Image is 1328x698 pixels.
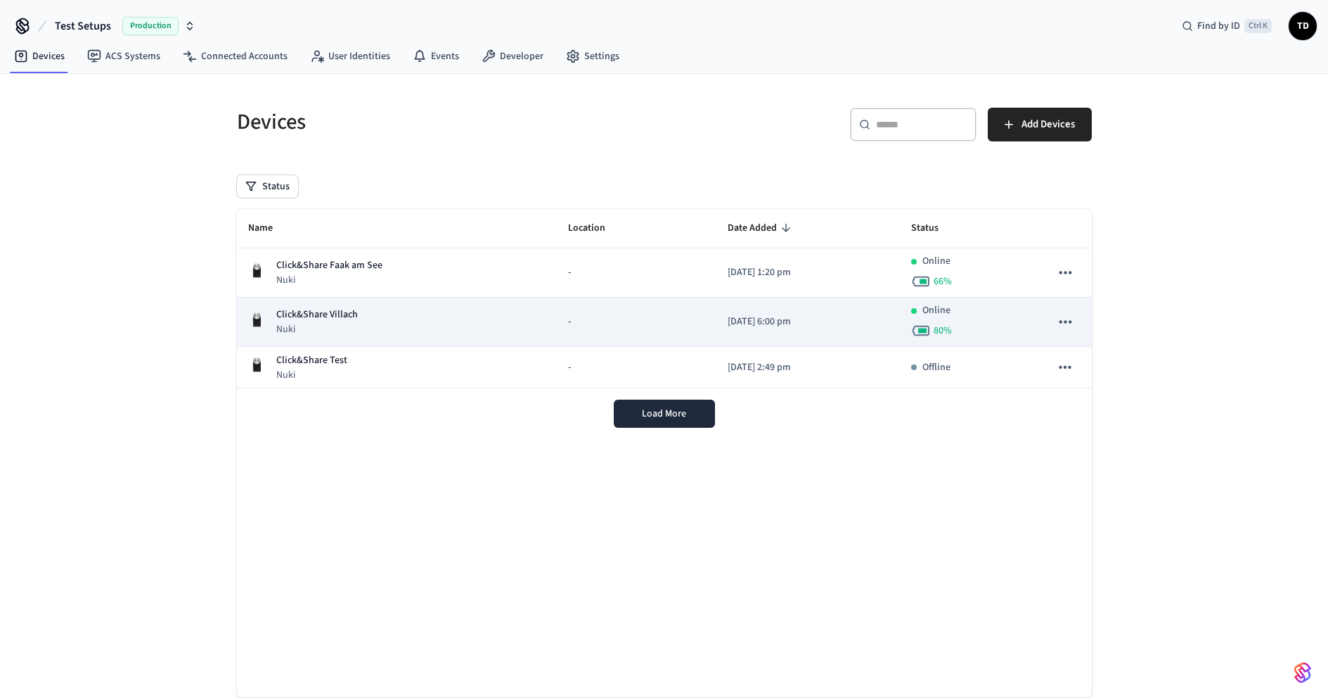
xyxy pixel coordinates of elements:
img: Nuki Smart Lock 3.0 Pro Black, Front [248,311,265,328]
p: Click&Share Villach [276,307,358,322]
button: TD [1289,12,1317,40]
p: [DATE] 2:49 pm [728,360,889,375]
a: Devices [3,44,76,69]
p: Click&Share Test [276,353,347,368]
p: Click&Share Faak am See [276,258,382,273]
span: TD [1290,13,1315,39]
span: Location [568,217,624,239]
span: Add Devices [1021,115,1075,134]
a: Developer [470,44,555,69]
div: Find by IDCtrl K [1171,13,1283,39]
p: Offline [922,360,950,375]
button: Status [237,175,298,198]
span: Status [911,217,957,239]
span: - [568,360,571,375]
table: sticky table [237,209,1092,388]
span: Date Added [728,217,795,239]
p: Nuki [276,322,358,336]
span: 66 % [934,274,952,288]
a: ACS Systems [76,44,172,69]
img: SeamLogoGradient.69752ec5.svg [1294,661,1311,684]
span: 80 % [934,324,952,338]
h5: Devices [237,108,656,137]
p: Nuki [276,273,382,287]
span: - [568,265,571,280]
button: Load More [614,400,715,428]
p: [DATE] 6:00 pm [728,315,889,329]
img: Nuki Smart Lock 3.0 Pro Black, Front [248,262,265,279]
span: Name [248,217,291,239]
a: Connected Accounts [172,44,299,69]
a: Settings [555,44,631,69]
span: Ctrl K [1244,19,1272,33]
p: Online [922,303,950,318]
span: Production [122,17,179,35]
p: Online [922,254,950,269]
span: Load More [642,407,686,421]
img: Nuki Smart Lock 3.0 Pro Black, Front [248,356,265,373]
span: Find by ID [1197,19,1240,33]
span: Test Setups [55,18,111,34]
p: Nuki [276,368,347,382]
button: Add Devices [988,108,1092,141]
a: Events [401,44,470,69]
p: [DATE] 1:20 pm [728,265,889,280]
span: - [568,315,571,329]
a: User Identities [299,44,401,69]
